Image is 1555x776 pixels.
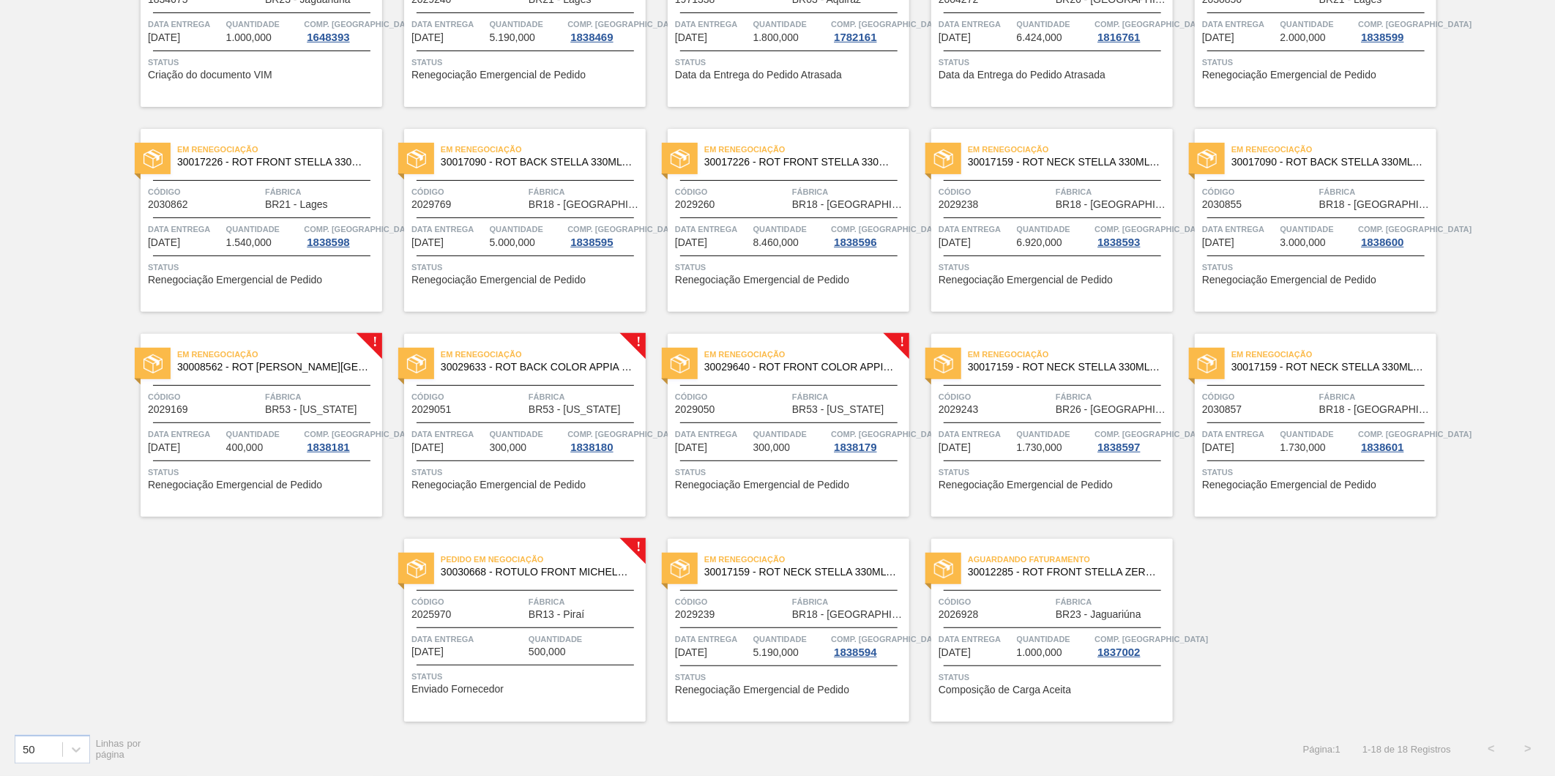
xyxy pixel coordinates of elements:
[1358,222,1433,248] a: Comp. [GEOGRAPHIC_DATA]1838600
[675,427,750,441] span: Data entrega
[675,609,715,620] span: 2029239
[1202,427,1277,441] span: Data entrega
[382,129,646,312] a: statusEm renegociação30017090 - ROT BACK STELLA 330ML 429Código2029769FábricaBR18 - [GEOGRAPHIC_D...
[529,632,642,646] span: Quantidade
[792,404,884,415] span: BR53 - Colorado
[529,594,642,609] span: Fábrica
[148,32,180,43] span: 08/01/2025
[1231,142,1436,157] span: Em renegociação
[411,427,486,441] span: Data entrega
[968,567,1161,578] span: 30012285 - ROT FRONT STELLA ZERO 330ML EXP PY UR
[382,334,646,517] a: !statusEm renegociação30029633 - ROT BACK COLOR APPIA 600ML NIV24Código2029051FábricaBR53 - [US_S...
[148,480,322,490] span: Renegociação Emergencial de Pedido
[177,347,382,362] span: Em renegociação
[1473,731,1510,767] button: <
[226,222,301,236] span: Quantidade
[411,55,642,70] span: Status
[567,441,616,453] div: 1838180
[1280,237,1326,248] span: 3.000,000
[411,32,444,43] span: 18/09/2025
[671,354,690,373] img: status
[304,17,417,31] span: Comp. Carga
[939,609,979,620] span: 2026928
[148,260,379,275] span: Status
[411,199,452,210] span: 2029769
[304,236,352,248] div: 1838598
[411,237,444,248] span: 25/09/2025
[934,354,953,373] img: status
[567,17,642,43] a: Comp. [GEOGRAPHIC_DATA]1838469
[529,646,566,657] span: 500,000
[23,743,35,756] div: 50
[1358,17,1433,43] a: Comp. [GEOGRAPHIC_DATA]1838599
[675,670,906,684] span: Status
[143,354,163,373] img: status
[490,17,564,31] span: Quantidade
[143,149,163,168] img: status
[792,389,906,404] span: Fábrica
[1056,184,1169,199] span: Fábrica
[441,567,634,578] span: 30030668 - ROTULO FRONT MICHELOB 330ML EXP CH
[1056,199,1169,210] span: BR18 - Pernambuco
[1319,389,1433,404] span: Fábrica
[934,149,953,168] img: status
[939,480,1113,490] span: Renegociação Emergencial de Pedido
[939,389,1052,404] span: Código
[1202,442,1234,453] span: 05/10/2025
[411,465,642,480] span: Status
[939,275,1113,286] span: Renegociação Emergencial de Pedido
[441,157,634,168] span: 30017090 - ROT BACK STELLA 330ML 429
[753,17,828,31] span: Quantidade
[265,389,379,404] span: Fábrica
[675,465,906,480] span: Status
[675,199,715,210] span: 2029260
[304,222,379,248] a: Comp. [GEOGRAPHIC_DATA]1838598
[939,184,1052,199] span: Código
[675,480,849,490] span: Renegociação Emergencial de Pedido
[1017,442,1062,453] span: 1.730,000
[148,275,322,286] span: Renegociação Emergencial de Pedido
[1017,17,1092,31] span: Quantidade
[646,129,909,312] a: statusEm renegociação30017226 - ROT FRONT STELLA 330ML PM20 429Código2029260FábricaBR18 - [GEOGRA...
[939,17,1013,31] span: Data entrega
[753,237,799,248] span: 8.460,000
[1280,427,1355,441] span: Quantidade
[671,149,690,168] img: status
[675,442,707,453] span: 03/10/2025
[1202,32,1234,43] span: 24/09/2025
[934,559,953,578] img: status
[939,199,979,210] span: 2029238
[490,222,564,236] span: Quantidade
[1280,222,1355,236] span: Quantidade
[411,184,525,199] span: Código
[1017,32,1062,43] span: 6.424,000
[831,632,906,658] a: Comp. [GEOGRAPHIC_DATA]1838594
[671,559,690,578] img: status
[675,222,750,236] span: Data entrega
[939,442,971,453] span: 04/10/2025
[909,539,1173,722] a: statusAguardando Faturamento30012285 - ROT FRONT STELLA ZERO 330ML EXP PY URCódigo2026928FábricaB...
[177,142,382,157] span: Em renegociação
[148,442,180,453] span: 03/10/2025
[148,427,223,441] span: Data entrega
[1202,17,1277,31] span: Data entrega
[909,334,1173,517] a: statusEm renegociação30017159 - ROT NECK STELLA 330ML 429Código2029243FábricaBR26 - [GEOGRAPHIC_D...
[1095,441,1143,453] div: 1838597
[704,347,909,362] span: Em renegociação
[411,260,642,275] span: Status
[968,347,1173,362] span: Em renegociação
[265,404,357,415] span: BR53 - Colorado
[490,237,535,248] span: 5.000,000
[411,480,586,490] span: Renegociação Emergencial de Pedido
[441,552,646,567] span: Pedido em Negociação
[529,609,584,620] span: BR13 - Piraí
[148,55,379,70] span: Status
[753,647,799,658] span: 5.190,000
[226,17,301,31] span: Quantidade
[148,17,223,31] span: Data entrega
[1202,480,1376,490] span: Renegociação Emergencial de Pedido
[792,594,906,609] span: Fábrica
[177,157,370,168] span: 30017226 - ROT FRONT STELLA 330ML PM20 429
[1095,17,1208,31] span: Comp. Carga
[411,684,504,695] span: Enviado Fornecedor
